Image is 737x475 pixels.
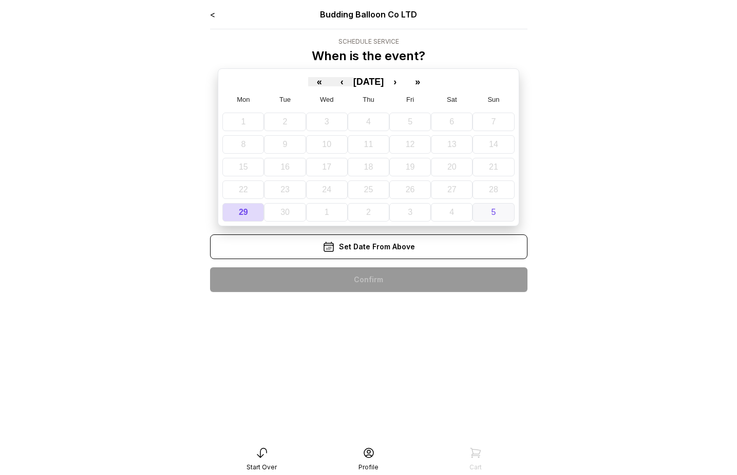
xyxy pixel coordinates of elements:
button: September 7, 2025 [473,113,514,131]
button: September 25, 2025 [348,180,389,199]
abbr: Friday [406,96,414,103]
button: September 3, 2025 [306,113,348,131]
button: September 26, 2025 [389,180,431,199]
button: September 30, 2025 [264,203,306,222]
abbr: Saturday [447,96,457,103]
abbr: September 7, 2025 [492,117,496,126]
abbr: Thursday [363,96,374,103]
abbr: September 30, 2025 [280,208,290,216]
button: September 16, 2025 [264,158,306,176]
button: September 22, 2025 [222,180,264,199]
abbr: Tuesday [279,96,291,103]
button: September 24, 2025 [306,180,348,199]
div: Schedule Service [312,38,425,46]
button: September 15, 2025 [222,158,264,176]
div: Profile [358,463,379,471]
abbr: September 5, 2025 [408,117,412,126]
abbr: September 28, 2025 [489,185,498,194]
abbr: September 29, 2025 [239,208,248,216]
abbr: October 1, 2025 [325,208,329,216]
button: September 17, 2025 [306,158,348,176]
button: October 2, 2025 [348,203,389,222]
abbr: September 23, 2025 [280,185,290,194]
abbr: September 13, 2025 [447,140,457,149]
abbr: September 9, 2025 [283,140,288,149]
abbr: September 14, 2025 [489,140,498,149]
button: September 9, 2025 [264,135,306,154]
button: September 12, 2025 [389,135,431,154]
button: « [308,77,331,86]
button: September 28, 2025 [473,180,514,199]
abbr: October 4, 2025 [449,208,454,216]
button: September 11, 2025 [348,135,389,154]
abbr: September 3, 2025 [325,117,329,126]
div: Set Date From Above [210,234,527,259]
span: [DATE] [353,77,384,87]
button: September 23, 2025 [264,180,306,199]
button: September 4, 2025 [348,113,389,131]
abbr: September 21, 2025 [489,162,498,171]
button: October 5, 2025 [473,203,514,222]
button: September 2, 2025 [264,113,306,131]
abbr: September 2, 2025 [283,117,288,126]
abbr: October 2, 2025 [366,208,371,216]
button: October 3, 2025 [389,203,431,222]
button: September 14, 2025 [473,135,514,154]
abbr: September 8, 2025 [241,140,245,149]
p: When is the event? [312,48,425,64]
abbr: Monday [237,96,250,103]
button: September 18, 2025 [348,158,389,176]
button: September 6, 2025 [431,113,473,131]
abbr: September 12, 2025 [406,140,415,149]
abbr: September 6, 2025 [449,117,454,126]
abbr: September 19, 2025 [406,162,415,171]
abbr: September 27, 2025 [447,185,457,194]
button: September 10, 2025 [306,135,348,154]
button: September 13, 2025 [431,135,473,154]
button: September 1, 2025 [222,113,264,131]
abbr: October 5, 2025 [492,208,496,216]
abbr: September 1, 2025 [241,117,245,126]
div: Budding Balloon Co LTD [273,8,464,21]
button: › [384,77,406,86]
abbr: September 22, 2025 [239,185,248,194]
button: October 4, 2025 [431,203,473,222]
div: Cart [469,463,482,471]
abbr: September 16, 2025 [280,162,290,171]
abbr: September 20, 2025 [447,162,457,171]
a: < [210,9,215,20]
abbr: Sunday [487,96,499,103]
abbr: September 15, 2025 [239,162,248,171]
button: October 1, 2025 [306,203,348,222]
abbr: September 11, 2025 [364,140,373,149]
abbr: Wednesday [320,96,334,103]
abbr: September 26, 2025 [406,185,415,194]
button: ‹ [331,77,353,86]
button: September 27, 2025 [431,180,473,199]
abbr: September 18, 2025 [364,162,373,171]
button: September 29, 2025 [222,203,264,222]
abbr: September 25, 2025 [364,185,373,194]
div: Start Over [247,463,277,471]
button: September 20, 2025 [431,158,473,176]
button: » [406,77,429,86]
button: September 19, 2025 [389,158,431,176]
button: September 8, 2025 [222,135,264,154]
abbr: September 24, 2025 [322,185,331,194]
button: [DATE] [353,77,384,86]
abbr: September 10, 2025 [322,140,331,149]
button: September 5, 2025 [389,113,431,131]
button: September 21, 2025 [473,158,514,176]
abbr: September 4, 2025 [366,117,371,126]
abbr: September 17, 2025 [322,162,331,171]
abbr: October 3, 2025 [408,208,412,216]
